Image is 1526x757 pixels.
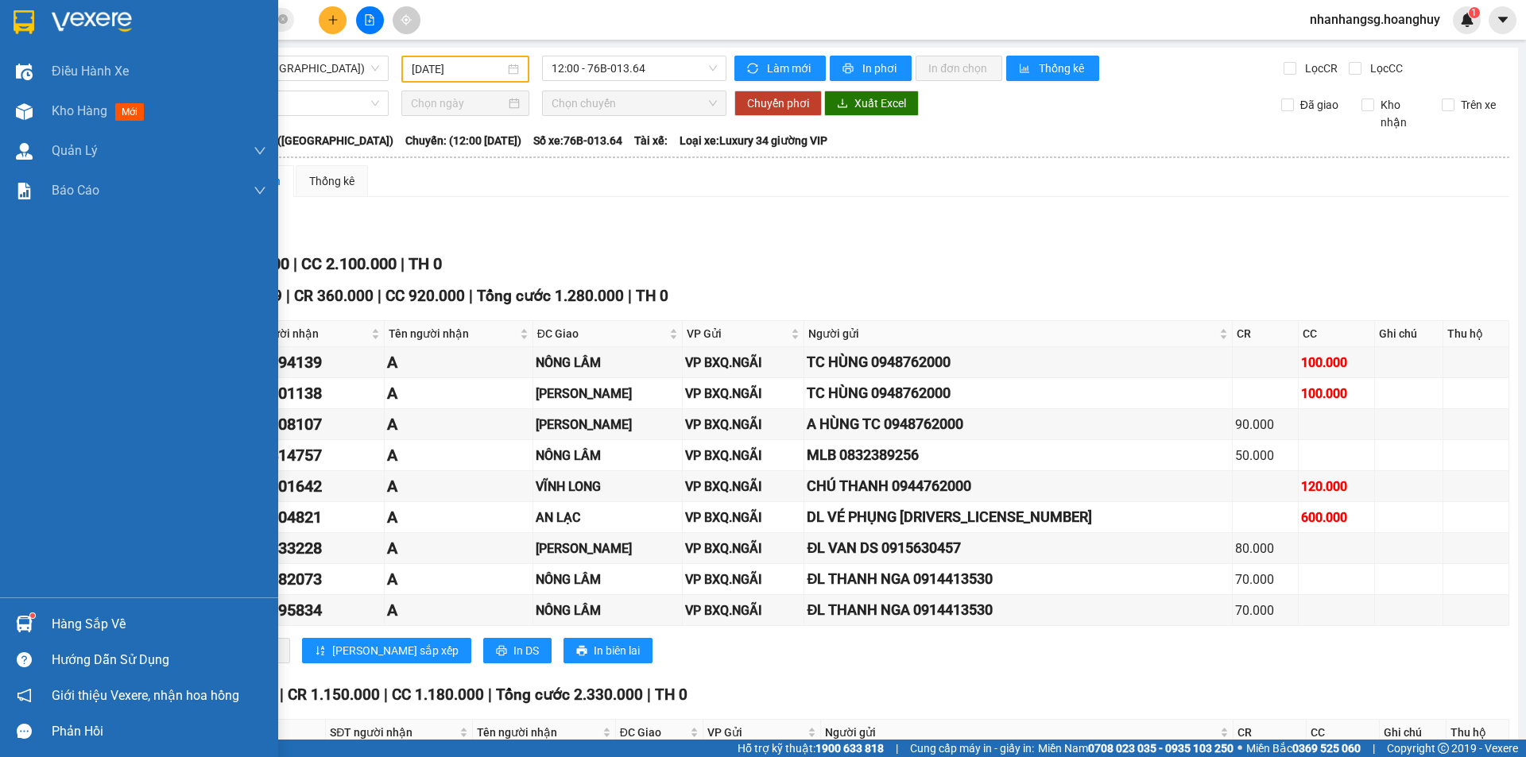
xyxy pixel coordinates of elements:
[234,381,381,406] div: 0901801138
[1235,415,1295,435] div: 90.000
[387,536,530,561] div: A
[330,724,455,741] span: SĐT người nhận
[16,183,33,199] img: solution-icon
[1496,13,1510,27] span: caret-down
[401,254,405,273] span: |
[552,56,717,80] span: 12:00 - 76B-013.64
[685,446,801,465] div: VP BXQ.NGÃI
[634,132,668,149] span: Tài xế:
[16,143,33,160] img: warehouse-icon
[685,508,801,527] div: VP BXQ.NGÃI
[1039,60,1086,77] span: Thống kê
[1443,321,1509,347] th: Thu hộ
[52,686,239,705] span: Giới thiệu Vexere, nhận hoa hồng
[387,412,530,437] div: A
[536,353,680,373] div: NÔNG LÂM
[747,63,761,75] span: sync
[537,325,667,342] span: ĐC Giao
[1299,321,1375,347] th: CC
[1375,321,1444,347] th: Ghi chú
[837,98,848,110] span: download
[52,61,129,81] span: Điều hành xe
[385,440,533,471] td: A
[808,325,1216,342] span: Người gửi
[683,533,804,564] td: VP BXQ.NGÃI
[234,598,381,623] div: 0869595834
[387,598,530,623] div: A
[477,287,624,305] span: Tổng cước 1.280.000
[1364,60,1405,77] span: Lọc CC
[385,347,533,378] td: A
[234,412,381,437] div: 0333308107
[488,686,492,704] span: |
[16,616,33,632] img: warehouse-icon
[496,686,643,704] span: Tổng cước 2.330.000
[234,350,381,375] div: 0938794139
[683,502,804,533] td: VP BXQ.NGÃI
[356,6,384,34] button: file-add
[594,642,640,659] span: In biên lai
[1019,63,1032,75] span: bar-chart
[1038,740,1234,757] span: Miền Nam
[392,686,484,704] span: CC 1.180.000
[385,378,533,409] td: A
[234,536,381,561] div: 0945233228
[236,325,368,342] span: SĐT người nhận
[620,724,687,741] span: ĐC Giao
[401,14,412,25] span: aim
[1489,6,1516,34] button: caret-down
[52,180,99,200] span: Báo cáo
[30,613,35,618] sup: 1
[1006,56,1099,81] button: bar-chartThống kê
[1235,570,1295,589] div: 70.000
[1301,477,1372,496] div: 120.000
[1301,384,1372,404] div: 100.000
[655,686,687,704] span: TH 0
[683,595,804,626] td: VP BXQ.NGÃI
[288,686,380,704] span: CR 1.150.000
[412,60,505,78] input: 13/10/2025
[685,353,801,373] div: VP BXQ.NGÃI
[387,505,530,530] div: A
[1235,601,1295,620] div: 70.000
[385,502,533,533] td: A
[636,287,668,305] span: TH 0
[1292,742,1361,755] strong: 0369 525 060
[1447,720,1509,746] th: Thu hộ
[405,132,521,149] span: Chuyến: (12:00 [DATE])
[232,471,385,502] td: 0913101642
[234,474,381,499] div: 0913101642
[387,443,530,468] div: A
[294,287,374,305] span: CR 360.000
[824,91,919,116] button: downloadXuất Excel
[854,95,906,112] span: Xuất Excel
[734,91,822,116] button: Chuyển phơi
[496,645,507,658] span: printer
[536,601,680,620] div: NÔNG LÂM
[52,648,266,672] div: Hướng dẫn sử dụng
[683,409,804,440] td: VP BXQ.NGÃI
[910,740,1034,757] span: Cung cấp máy in - giấy in:
[387,350,530,375] div: A
[1374,96,1430,131] span: Kho nhận
[17,652,32,667] span: question-circle
[807,537,1230,559] div: ĐL VAN DS 0915630457
[647,686,651,704] span: |
[278,13,288,28] span: close-circle
[683,471,804,502] td: VP BXQ.NGÃI
[1454,96,1502,114] span: Trên xe
[1471,7,1477,18] span: 1
[536,508,680,527] div: AN LẠC
[232,409,385,440] td: 0333308107
[807,475,1230,497] div: CHÚ THANH 0944762000
[232,533,385,564] td: 0945233228
[1460,13,1474,27] img: icon-new-feature
[683,378,804,409] td: VP BXQ.NGÃI
[393,6,420,34] button: aim
[1301,353,1372,373] div: 100.000
[1294,96,1345,114] span: Đã giao
[513,642,539,659] span: In DS
[411,95,505,112] input: Chọn ngày
[576,645,587,658] span: printer
[896,740,898,757] span: |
